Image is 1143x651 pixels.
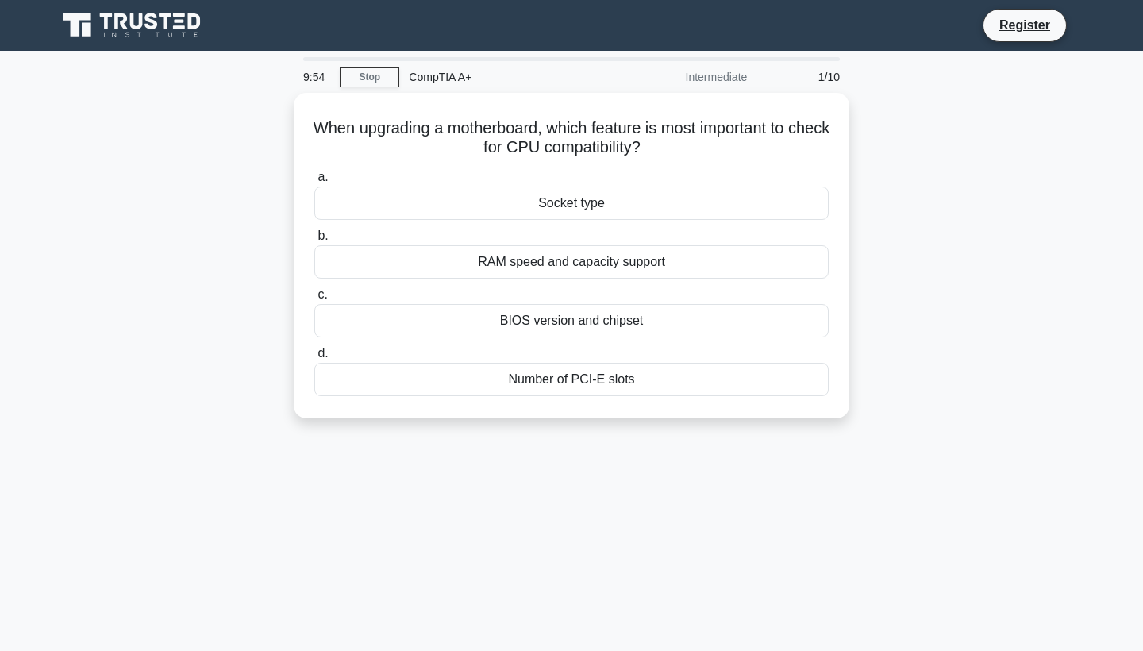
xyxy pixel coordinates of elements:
[314,245,829,279] div: RAM speed and capacity support
[618,61,756,93] div: Intermediate
[340,67,399,87] a: Stop
[294,61,340,93] div: 9:54
[990,15,1060,35] a: Register
[317,229,328,242] span: b.
[317,287,327,301] span: c.
[317,170,328,183] span: a.
[317,346,328,360] span: d.
[313,118,830,158] h5: When upgrading a motherboard, which feature is most important to check for CPU compatibility?
[314,363,829,396] div: Number of PCI-E slots
[314,304,829,337] div: BIOS version and chipset
[756,61,849,93] div: 1/10
[314,187,829,220] div: Socket type
[399,61,618,93] div: CompTIA A+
